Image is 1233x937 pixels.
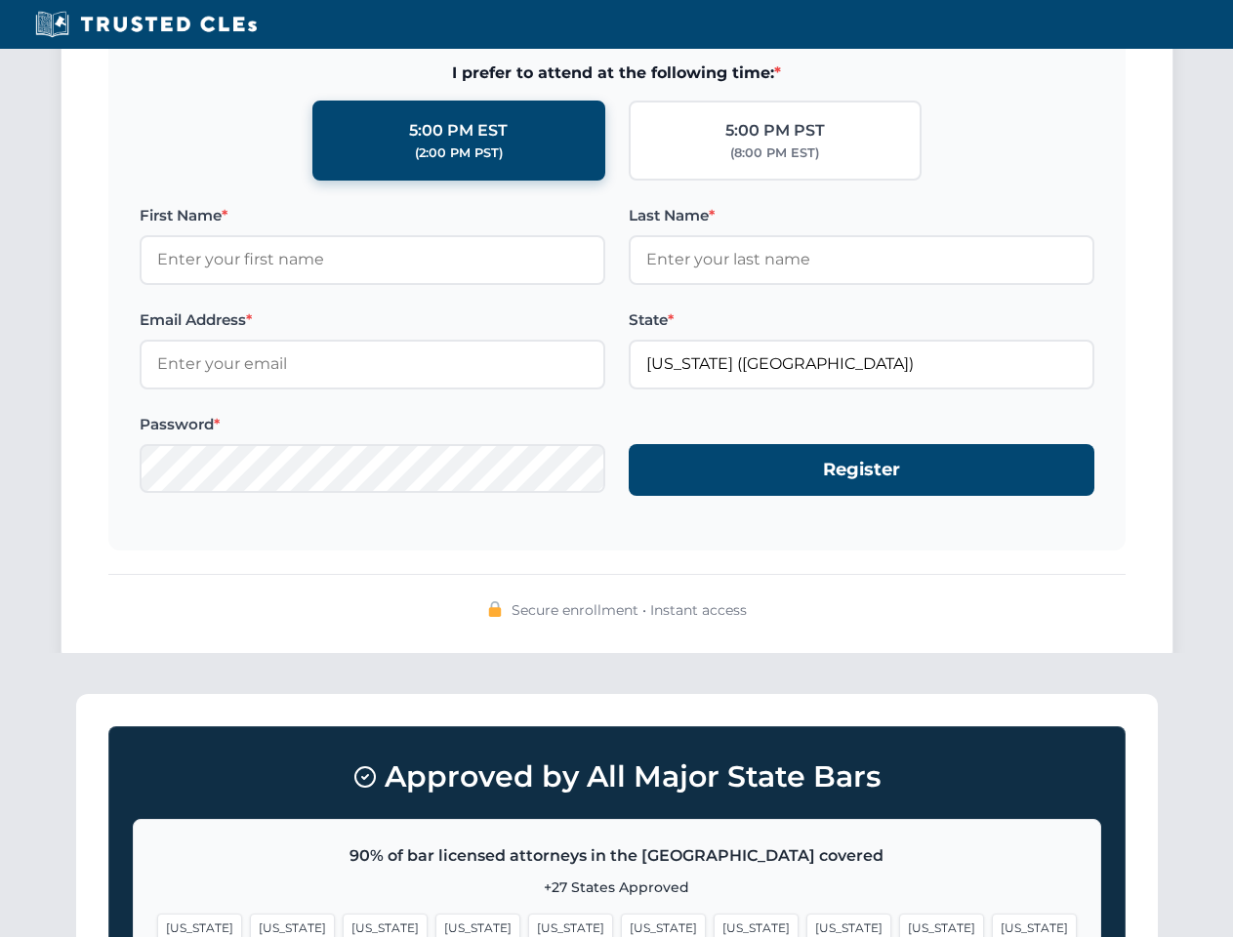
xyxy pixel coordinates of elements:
[409,118,508,143] div: 5:00 PM EST
[487,601,503,617] img: 🔒
[730,143,819,163] div: (8:00 PM EST)
[140,413,605,436] label: Password
[415,143,503,163] div: (2:00 PM PST)
[725,118,825,143] div: 5:00 PM PST
[512,599,747,621] span: Secure enrollment • Instant access
[133,751,1101,803] h3: Approved by All Major State Bars
[629,444,1094,496] button: Register
[140,61,1094,86] span: I prefer to attend at the following time:
[629,308,1094,332] label: State
[140,340,605,388] input: Enter your email
[140,204,605,227] label: First Name
[629,340,1094,388] input: Florida (FL)
[140,308,605,332] label: Email Address
[629,235,1094,284] input: Enter your last name
[29,10,263,39] img: Trusted CLEs
[157,876,1077,898] p: +27 States Approved
[629,204,1094,227] label: Last Name
[140,235,605,284] input: Enter your first name
[157,843,1077,869] p: 90% of bar licensed attorneys in the [GEOGRAPHIC_DATA] covered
